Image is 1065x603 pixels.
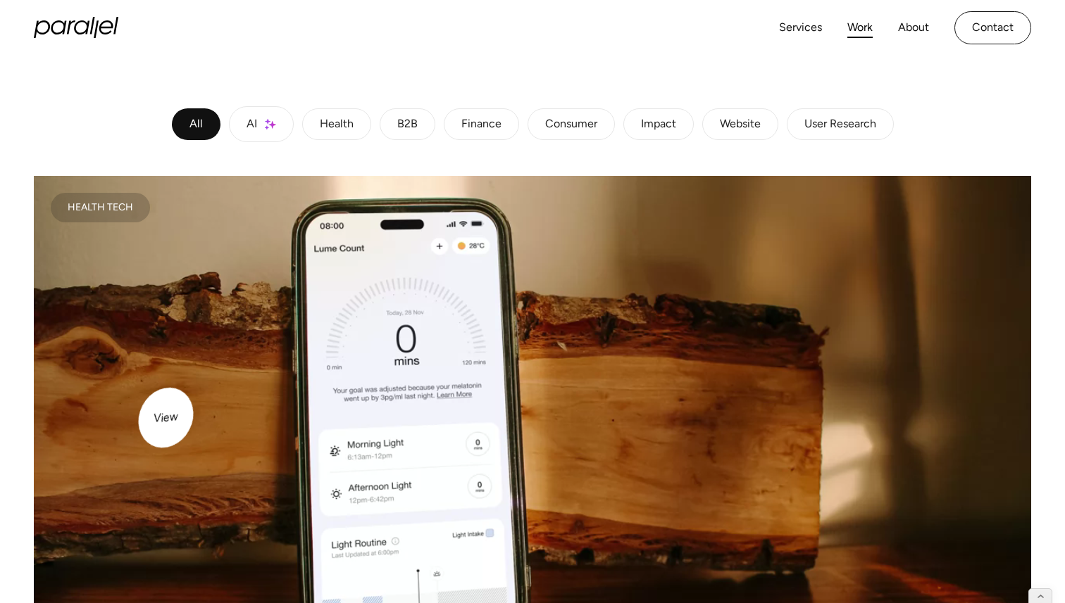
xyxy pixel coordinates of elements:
[898,18,929,38] a: About
[804,120,876,129] div: User Research
[641,120,676,129] div: Impact
[34,17,118,38] a: home
[461,120,502,129] div: Finance
[720,120,761,129] div: Website
[545,120,597,129] div: Consumer
[397,120,418,129] div: B2B
[68,204,133,211] div: Health Tech
[189,120,203,129] div: All
[847,18,873,38] a: Work
[320,120,354,129] div: Health
[247,120,257,129] div: AI
[779,18,822,38] a: Services
[954,11,1031,44] a: Contact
